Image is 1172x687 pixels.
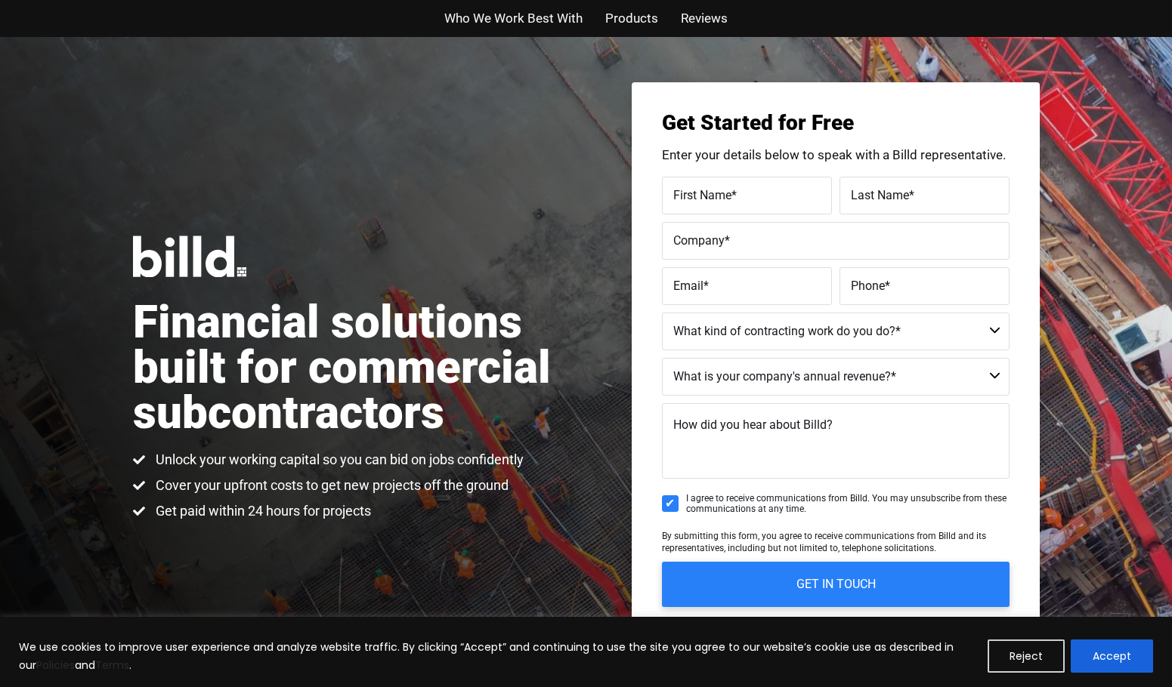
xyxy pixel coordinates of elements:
[662,531,986,553] span: By submitting this form, you agree to receive communications from Billd and its representatives, ...
[673,187,731,202] span: First Name
[673,278,704,292] span: Email
[152,502,371,520] span: Get paid within 24 hours for projects
[673,417,833,432] span: How did you hear about Billd?
[152,476,509,494] span: Cover your upfront costs to get new projects off the ground
[444,8,583,29] a: Who We Work Best With
[681,8,728,29] a: Reviews
[95,658,129,673] a: Terms
[662,495,679,512] input: I agree to receive communications from Billd. You may unsubscribe from these communications at an...
[605,8,658,29] a: Products
[686,493,1010,515] span: I agree to receive communications from Billd. You may unsubscribe from these communications at an...
[19,638,976,674] p: We use cookies to improve user experience and analyze website traffic. By clicking “Accept” and c...
[133,300,586,436] h1: Financial solutions built for commercial subcontractors
[152,451,524,469] span: Unlock your working capital so you can bid on jobs confidently
[662,112,1010,134] h3: Get Started for Free
[662,149,1010,162] p: Enter your details below to speak with a Billd representative.
[1071,639,1153,673] button: Accept
[36,658,75,673] a: Policies
[662,562,1010,607] input: GET IN TOUCH
[988,639,1065,673] button: Reject
[851,187,909,202] span: Last Name
[673,233,725,247] span: Company
[851,278,885,292] span: Phone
